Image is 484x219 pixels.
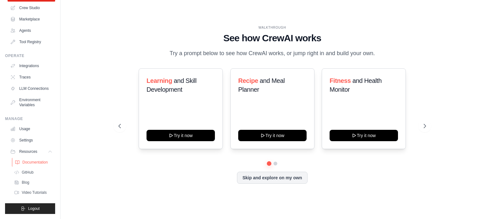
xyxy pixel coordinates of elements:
[22,170,33,175] span: GitHub
[12,158,56,167] a: Documentation
[28,206,40,211] span: Logout
[238,77,258,84] span: Recipe
[147,77,172,84] span: Learning
[5,203,55,214] button: Logout
[8,124,55,134] a: Usage
[8,3,55,13] a: Crew Studio
[8,95,55,110] a: Environment Variables
[11,168,55,177] a: GitHub
[5,53,55,58] div: Operate
[8,84,55,94] a: LLM Connections
[8,72,55,82] a: Traces
[22,160,48,165] span: Documentation
[237,172,307,184] button: Skip and explore on my own
[8,135,55,145] a: Settings
[238,130,307,141] button: Try it now
[330,77,382,93] span: and Health Monitor
[330,130,398,141] button: Try it now
[330,77,351,84] span: Fitness
[238,77,285,93] span: and Meal Planner
[8,26,55,36] a: Agents
[166,49,378,58] p: Try a prompt below to see how CrewAI works, or jump right in and build your own.
[8,147,55,157] button: Resources
[118,25,426,30] div: WALKTHROUGH
[11,188,55,197] a: Video Tutorials
[118,32,426,44] h1: See how CrewAI works
[19,149,37,154] span: Resources
[147,130,215,141] button: Try it now
[147,77,196,93] span: and Skill Development
[22,190,47,195] span: Video Tutorials
[11,178,55,187] a: Blog
[5,116,55,121] div: Manage
[22,180,29,185] span: Blog
[8,37,55,47] a: Tool Registry
[8,61,55,71] a: Integrations
[8,14,55,24] a: Marketplace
